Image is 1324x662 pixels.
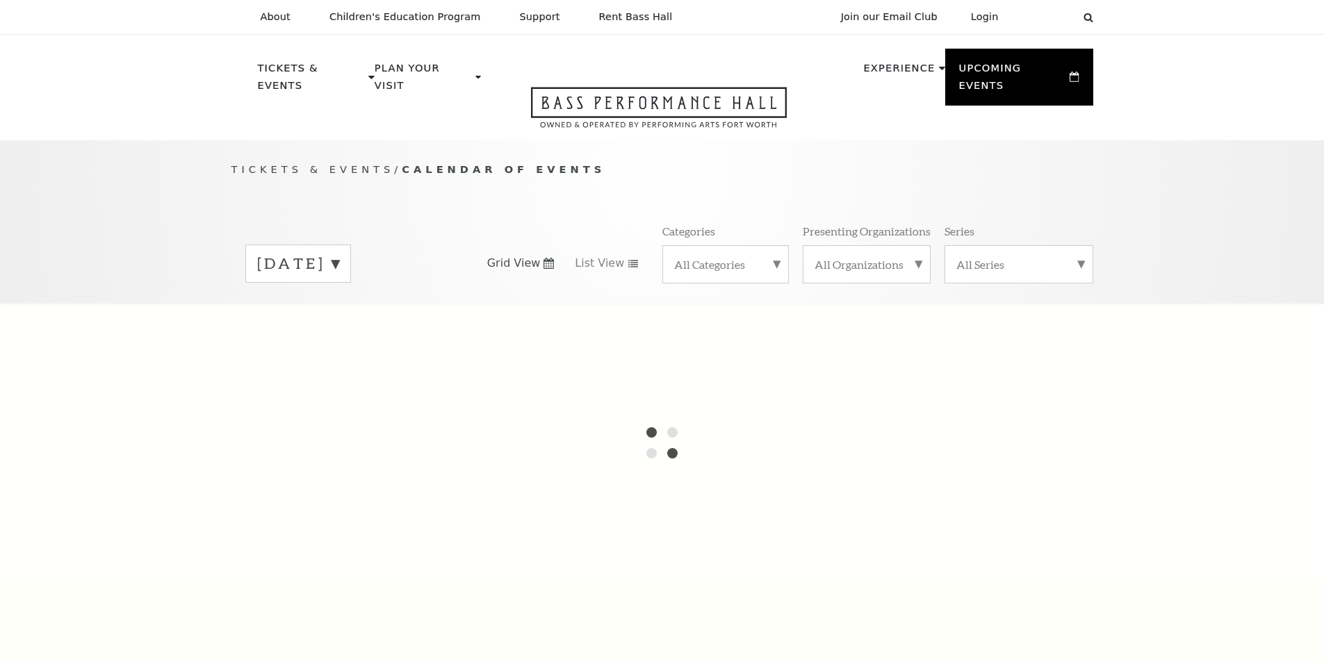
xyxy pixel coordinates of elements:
[261,11,291,23] p: About
[520,11,560,23] p: Support
[231,163,395,175] span: Tickets & Events
[329,11,481,23] p: Children's Education Program
[375,60,472,102] p: Plan Your Visit
[575,256,624,271] span: List View
[815,257,919,272] label: All Organizations
[945,224,974,238] p: Series
[231,161,1093,179] p: /
[487,256,541,271] span: Grid View
[959,60,1067,102] p: Upcoming Events
[258,60,366,102] p: Tickets & Events
[1021,10,1070,24] select: Select:
[599,11,673,23] p: Rent Bass Hall
[956,257,1081,272] label: All Series
[257,253,339,274] label: [DATE]
[662,224,715,238] p: Categories
[803,224,931,238] p: Presenting Organizations
[402,163,605,175] span: Calendar of Events
[863,60,935,85] p: Experience
[674,257,777,272] label: All Categories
